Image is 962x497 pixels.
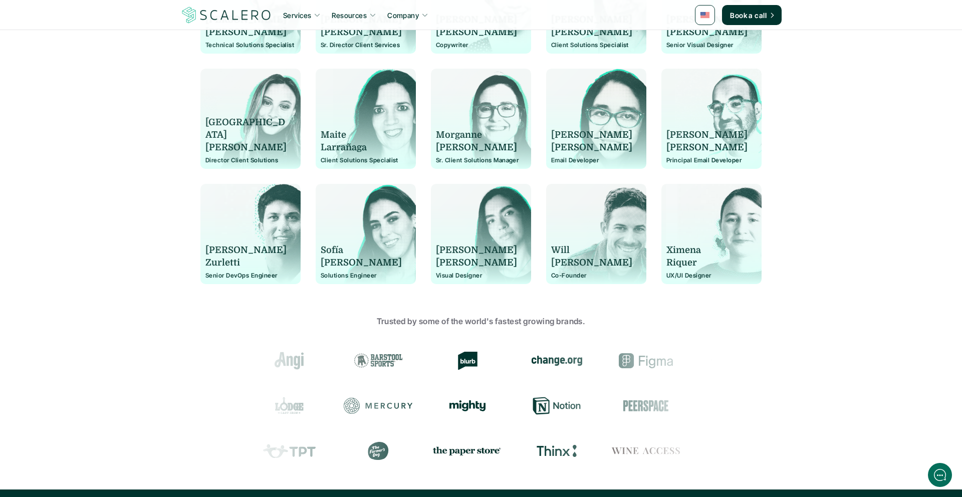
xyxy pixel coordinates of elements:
p: Copywriter [436,42,526,49]
p: Ximena [666,244,748,257]
p: Senior Visual Designer [666,42,757,49]
p: [PERSON_NAME] [551,141,632,154]
img: Scalero company logotype [180,6,273,25]
p: Technical Solutions Specialist [205,42,296,49]
p: [PERSON_NAME] [436,141,517,154]
iframe: gist-messenger-bubble-iframe [928,463,952,487]
a: Book a call [722,5,782,25]
p: Senior DevOps Engineer [205,272,296,279]
p: Email Developer [551,157,641,164]
p: Maite [321,129,402,141]
p: [PERSON_NAME] [666,141,748,154]
a: Scalero company logotype [180,6,273,24]
span: New conversation [65,139,120,147]
h2: Let us know if we can help with lifecycle marketing. [15,67,185,115]
p: Larrañaga [321,141,402,154]
span: We run on Gist [84,350,127,357]
p: UX/UI Designer [666,272,757,279]
p: [PERSON_NAME] [205,26,287,39]
p: [PERSON_NAME] [205,244,287,257]
p: Book a call [730,10,767,21]
p: [PERSON_NAME] [205,141,287,154]
p: [PERSON_NAME] [551,26,632,39]
p: Client Solutions Specialist [321,157,411,164]
p: [PERSON_NAME] [321,257,402,269]
p: [PERSON_NAME] [436,257,517,269]
p: [GEOGRAPHIC_DATA] [205,116,287,141]
p: [PERSON_NAME] [551,129,632,141]
p: [PERSON_NAME] [321,26,402,39]
p: Company [387,10,419,21]
h1: Hi! Welcome to [GEOGRAPHIC_DATA]. [15,49,185,65]
p: [PERSON_NAME] [436,244,517,257]
p: Resources [332,10,367,21]
p: Zurletti [205,257,287,269]
p: Morganne [436,129,517,141]
p: Client Solutions Specialist [551,42,641,49]
p: [PERSON_NAME] [551,257,632,269]
p: Solutions Engineer [321,272,411,279]
p: Principal Email Developer [666,157,757,164]
p: Sr. Director Client Services [321,42,411,49]
p: [PERSON_NAME] [666,129,748,141]
p: Services [283,10,311,21]
p: Visual Designer [436,272,526,279]
p: Director Client Solutions [205,157,296,164]
p: Sofía [321,244,402,257]
p: [PERSON_NAME] [666,26,748,39]
p: Co-Founder [551,272,641,279]
p: Riquer [666,257,748,269]
p: Will [551,244,632,257]
p: Sr. Client Solutions Manager [436,157,526,164]
button: New conversation [16,133,185,153]
p: [PERSON_NAME] [436,26,517,39]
